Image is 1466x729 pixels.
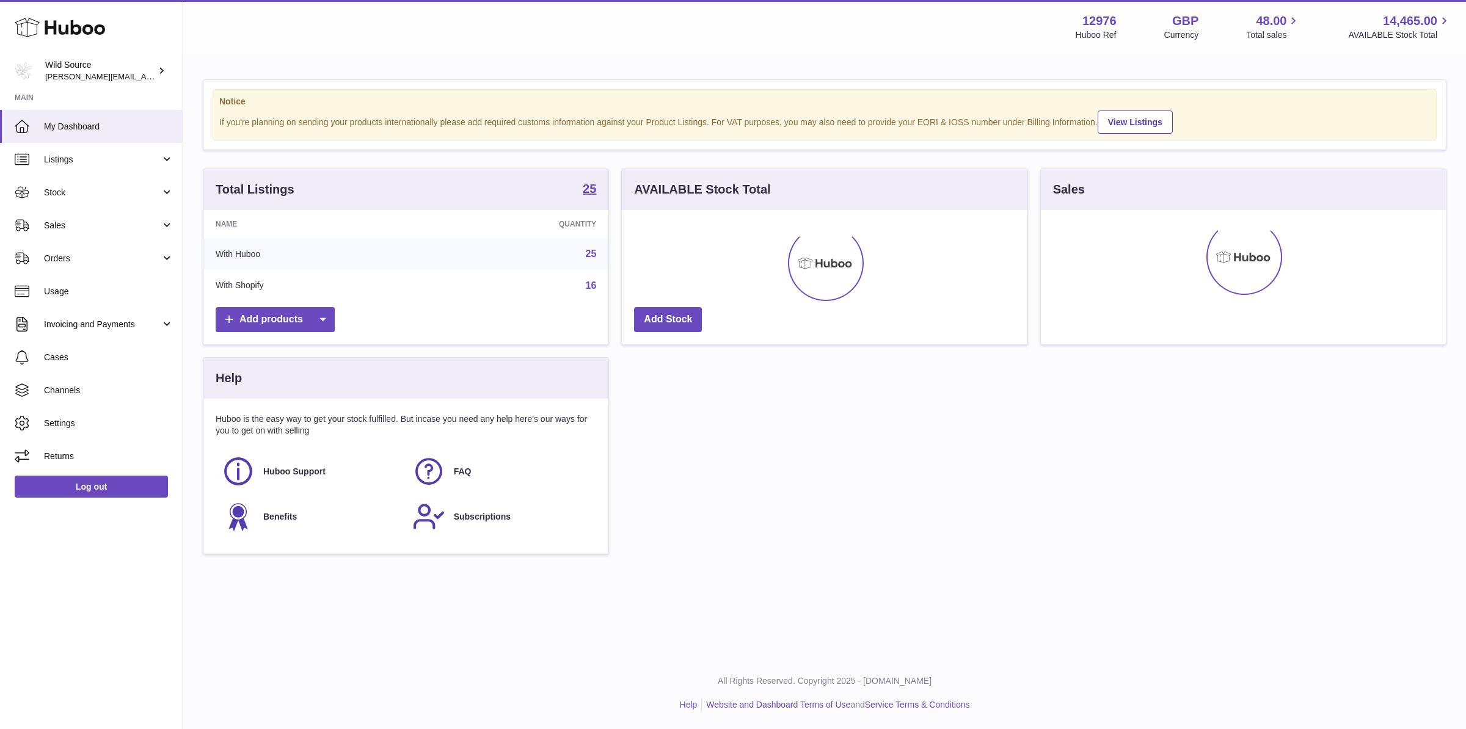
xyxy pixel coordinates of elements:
[586,248,597,259] a: 25
[216,307,335,332] a: Add products
[1076,29,1117,41] div: Huboo Ref
[1053,181,1085,198] h3: Sales
[219,109,1430,134] div: If you're planning on sending your products internationally please add required customs informati...
[263,466,326,477] span: Huboo Support
[44,154,161,165] span: Listings
[222,455,400,488] a: Huboo Support
[263,511,297,523] span: Benefits
[216,370,242,386] h3: Help
[1246,13,1300,41] a: 48.00 Total sales
[219,96,1430,107] strong: Notice
[203,210,422,238] th: Name
[586,280,597,291] a: 16
[222,500,400,533] a: Benefits
[1348,13,1451,41] a: 14,465.00 AVAILABLE Stock Total
[44,352,173,363] span: Cases
[44,253,161,264] span: Orders
[203,270,422,302] td: With Shopify
[44,286,173,297] span: Usage
[44,121,173,132] span: My Dashboard
[44,220,161,231] span: Sales
[454,466,472,477] span: FAQ
[412,455,591,488] a: FAQ
[1246,29,1300,41] span: Total sales
[45,59,155,82] div: Wild Source
[216,181,294,198] h3: Total Listings
[44,187,161,198] span: Stock
[15,476,168,498] a: Log out
[1172,13,1198,29] strong: GBP
[15,62,33,80] img: kate@wildsource.co.uk
[44,385,173,396] span: Channels
[203,238,422,270] td: With Huboo
[45,71,245,81] span: [PERSON_NAME][EMAIL_ADDRESS][DOMAIN_NAME]
[1082,13,1117,29] strong: 12976
[44,451,173,462] span: Returns
[44,418,173,429] span: Settings
[583,183,596,195] strong: 25
[454,511,511,523] span: Subscriptions
[583,183,596,197] a: 25
[680,700,698,709] a: Help
[706,700,850,709] a: Website and Dashboard Terms of Use
[1383,13,1437,29] span: 14,465.00
[422,210,609,238] th: Quantity
[412,500,591,533] a: Subscriptions
[634,181,770,198] h3: AVAILABLE Stock Total
[702,699,969,711] li: and
[44,319,161,330] span: Invoicing and Payments
[1164,29,1199,41] div: Currency
[865,700,970,709] a: Service Terms & Conditions
[1098,111,1173,134] a: View Listings
[1256,13,1286,29] span: 48.00
[193,675,1456,687] p: All Rights Reserved. Copyright 2025 - [DOMAIN_NAME]
[1348,29,1451,41] span: AVAILABLE Stock Total
[634,307,702,332] a: Add Stock
[216,413,596,437] p: Huboo is the easy way to get your stock fulfilled. But incase you need any help here's our ways f...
